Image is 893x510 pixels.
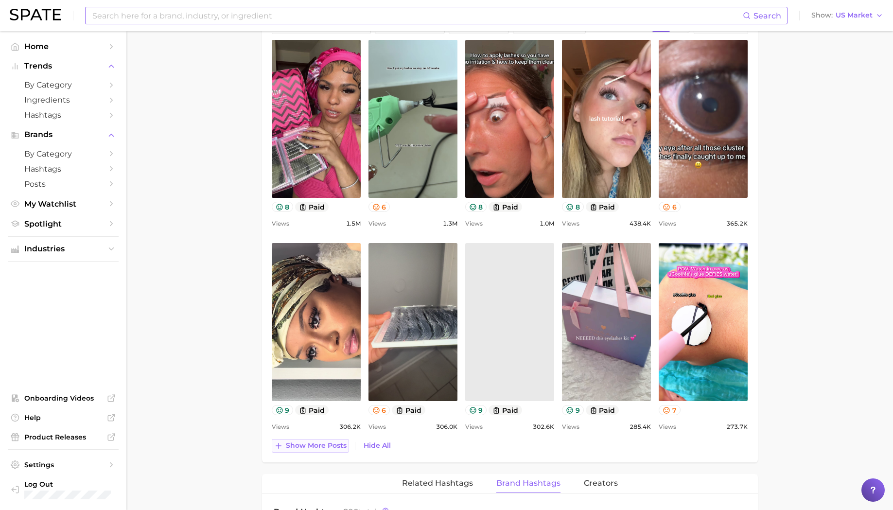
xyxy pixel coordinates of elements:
[489,405,522,415] button: paid
[91,7,743,24] input: Search here for a brand, industry, or ingredient
[726,218,748,229] span: 365.2k
[368,218,386,229] span: Views
[8,127,119,142] button: Brands
[465,421,483,433] span: Views
[659,202,681,212] button: 6
[24,62,102,70] span: Trends
[24,394,102,403] span: Onboarding Videos
[8,39,119,54] a: Home
[8,410,119,425] a: Help
[392,405,425,415] button: paid
[811,13,833,18] span: Show
[465,218,483,229] span: Views
[586,202,619,212] button: paid
[24,80,102,89] span: by Category
[659,421,676,433] span: Views
[368,405,390,415] button: 6
[24,130,102,139] span: Brands
[8,242,119,256] button: Industries
[443,218,457,229] span: 1.3m
[346,218,361,229] span: 1.5m
[809,9,886,22] button: ShowUS Market
[8,216,119,231] a: Spotlight
[402,479,473,488] span: Related Hashtags
[562,421,579,433] span: Views
[24,460,102,469] span: Settings
[586,405,619,415] button: paid
[10,9,61,20] img: SPATE
[286,441,347,450] span: Show more posts
[24,95,102,105] span: Ingredients
[753,11,781,20] span: Search
[8,92,119,107] a: Ingredients
[272,421,289,433] span: Views
[8,196,119,211] a: My Watchlist
[24,219,102,229] span: Spotlight
[295,405,329,415] button: paid
[726,421,748,433] span: 273.7k
[540,218,554,229] span: 1.0m
[24,413,102,422] span: Help
[562,202,584,212] button: 8
[24,245,102,253] span: Industries
[630,218,651,229] span: 438.4k
[368,202,390,212] button: 6
[659,405,681,415] button: 7
[496,479,560,488] span: Brand Hashtags
[272,218,289,229] span: Views
[272,405,294,415] button: 9
[8,430,119,444] a: Product Releases
[272,202,294,212] button: 8
[8,391,119,405] a: Onboarding Videos
[659,218,676,229] span: Views
[24,179,102,189] span: Posts
[8,477,119,502] a: Log out. Currently logged in with e-mail mzreik@lashcoholding.com.
[8,176,119,192] a: Posts
[295,202,329,212] button: paid
[489,202,522,212] button: paid
[8,146,119,161] a: by Category
[24,480,120,489] span: Log Out
[24,110,102,120] span: Hashtags
[465,202,487,212] button: 8
[24,199,102,209] span: My Watchlist
[364,441,391,450] span: Hide All
[562,218,579,229] span: Views
[24,149,102,158] span: by Category
[24,164,102,174] span: Hashtags
[562,405,584,415] button: 9
[361,439,393,452] button: Hide All
[24,42,102,51] span: Home
[368,421,386,433] span: Views
[584,479,618,488] span: Creators
[8,457,119,472] a: Settings
[272,439,349,453] button: Show more posts
[24,433,102,441] span: Product Releases
[533,421,554,433] span: 302.6k
[630,421,651,433] span: 285.4k
[836,13,873,18] span: US Market
[8,77,119,92] a: by Category
[8,107,119,123] a: Hashtags
[436,421,457,433] span: 306.0k
[8,161,119,176] a: Hashtags
[465,405,487,415] button: 9
[339,421,361,433] span: 306.2k
[8,59,119,73] button: Trends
